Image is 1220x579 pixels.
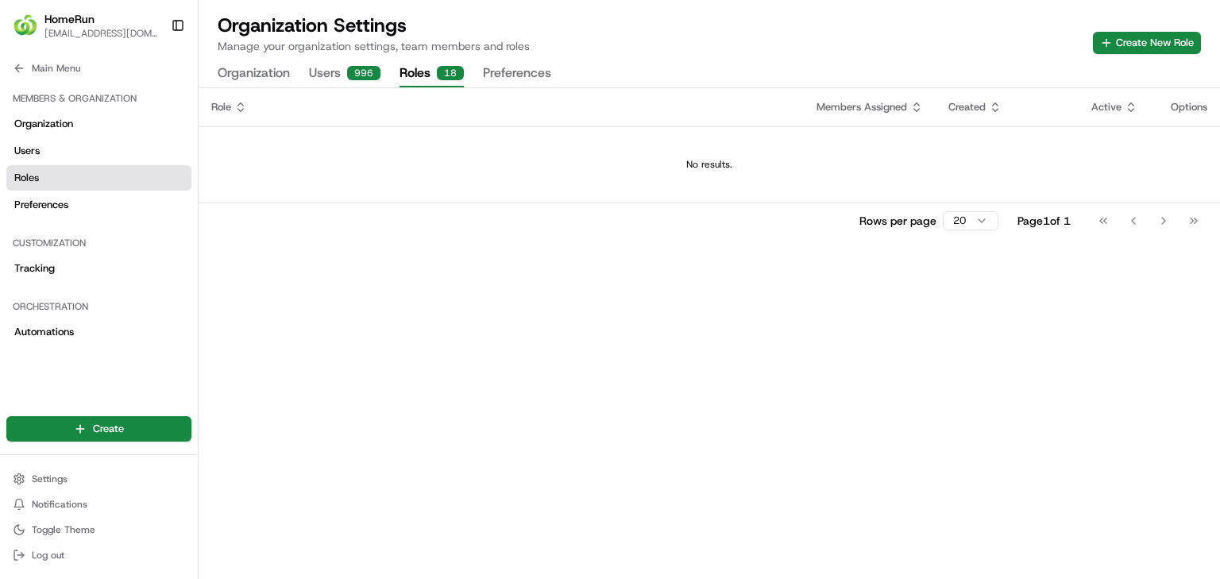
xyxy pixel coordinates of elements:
[6,519,191,541] button: Toggle Theme
[54,168,201,180] div: We're available if you need us!
[6,294,191,319] div: Orchestration
[134,232,147,245] div: 💻
[16,152,44,180] img: 1736555255976-a54dd68f-1ca7-489b-9aae-adbdc363a1c4
[6,319,191,345] a: Automations
[6,544,191,566] button: Log out
[13,13,38,38] img: HomeRun
[6,111,191,137] a: Organization
[817,100,923,114] div: Members Assigned
[44,11,95,27] button: HomeRun
[14,325,74,339] span: Automations
[437,66,464,80] div: 18
[150,230,255,246] span: API Documentation
[112,268,192,281] a: Powered byPylon
[6,230,191,256] div: Customization
[6,493,191,515] button: Notifications
[44,27,158,40] button: [EMAIL_ADDRESS][DOMAIN_NAME]
[14,261,55,276] span: Tracking
[218,13,530,38] h1: Organization Settings
[93,422,124,436] span: Create
[309,60,380,87] button: Users
[1091,100,1145,114] div: Active
[128,224,261,253] a: 💻API Documentation
[32,549,64,562] span: Log out
[400,60,464,87] button: Roles
[14,144,40,158] span: Users
[6,416,191,442] button: Create
[16,16,48,48] img: Nash
[205,158,1214,171] div: No results.
[6,192,191,218] a: Preferences
[1017,213,1071,229] div: Page 1 of 1
[1171,100,1207,114] div: Options
[6,138,191,164] a: Users
[211,100,791,114] div: Role
[158,269,192,281] span: Pylon
[32,498,87,511] span: Notifications
[14,171,39,185] span: Roles
[32,62,80,75] span: Main Menu
[10,224,128,253] a: 📗Knowledge Base
[6,6,164,44] button: HomeRunHomeRun[EMAIL_ADDRESS][DOMAIN_NAME]
[270,156,289,176] button: Start new chat
[218,38,530,54] p: Manage your organization settings, team members and roles
[32,473,68,485] span: Settings
[6,468,191,490] button: Settings
[41,102,262,119] input: Clear
[6,256,191,281] a: Tracking
[54,152,261,168] div: Start new chat
[6,165,191,191] a: Roles
[1093,32,1201,54] button: Create New Role
[6,86,191,111] div: Members & Organization
[6,57,191,79] button: Main Menu
[16,232,29,245] div: 📗
[218,60,290,87] button: Organization
[14,117,73,131] span: Organization
[14,198,68,212] span: Preferences
[32,230,122,246] span: Knowledge Base
[483,60,551,87] button: Preferences
[16,64,289,89] p: Welcome 👋
[948,100,1066,114] div: Created
[347,66,380,80] div: 996
[32,523,95,536] span: Toggle Theme
[859,213,936,229] p: Rows per page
